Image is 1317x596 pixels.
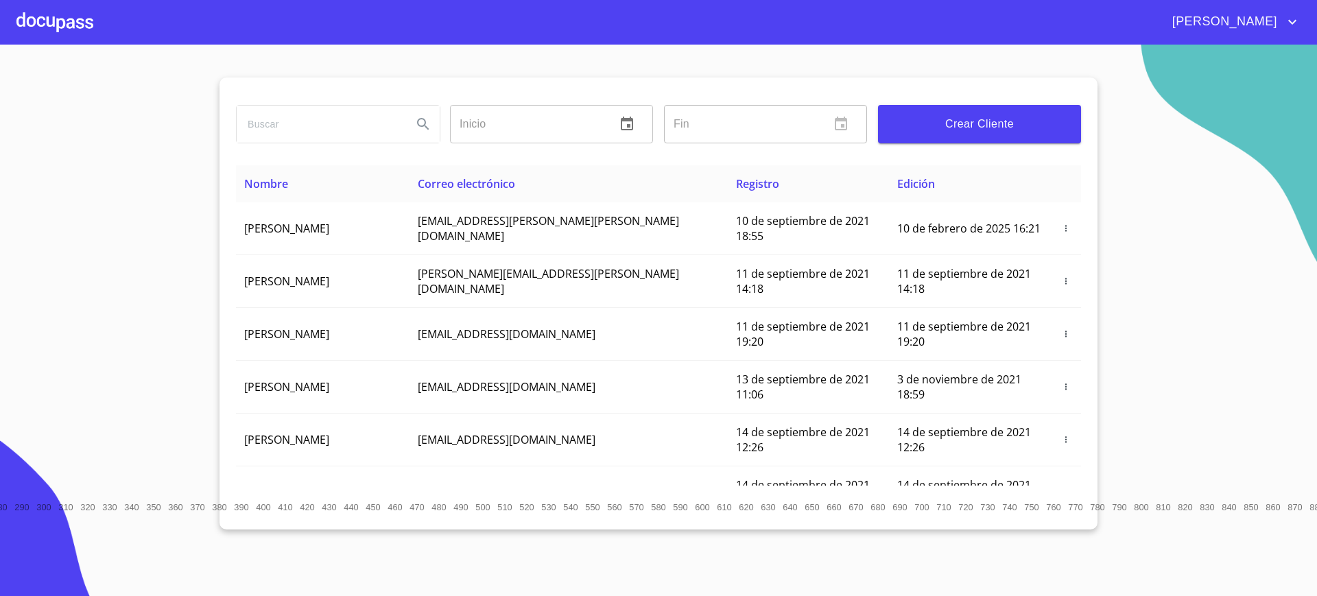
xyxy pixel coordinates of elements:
button: account of current user [1162,11,1301,33]
span: 810 [1156,502,1170,512]
button: 740 [999,497,1021,518]
span: 710 [936,502,951,512]
span: 11 de septiembre de 2021 14:18 [897,266,1031,296]
span: 770 [1068,502,1082,512]
span: 570 [629,502,643,512]
span: 420 [300,502,314,512]
button: 530 [538,497,560,518]
button: 710 [933,497,955,518]
span: 540 [563,502,578,512]
span: 830 [1200,502,1214,512]
button: 510 [494,497,516,518]
span: 390 [234,502,248,512]
button: 790 [1108,497,1130,518]
span: 14 de septiembre de 2021 12:26 [897,425,1031,455]
button: 620 [735,497,757,518]
span: 450 [366,502,380,512]
button: 830 [1196,497,1218,518]
span: 470 [410,502,424,512]
span: [PERSON_NAME] [244,379,329,394]
span: 14 de septiembre de 2021 12:26 [736,425,870,455]
span: 840 [1222,502,1236,512]
button: 660 [823,497,845,518]
span: 620 [739,502,753,512]
button: 750 [1021,497,1043,518]
span: 410 [278,502,292,512]
button: 670 [845,497,867,518]
button: 420 [296,497,318,518]
button: 540 [560,497,582,518]
button: 470 [406,497,428,518]
span: 850 [1244,502,1258,512]
button: 480 [428,497,450,518]
span: 670 [849,502,863,512]
span: 490 [453,502,468,512]
button: 580 [648,497,669,518]
span: 520 [519,502,534,512]
span: 700 [914,502,929,512]
span: Crear Cliente [889,115,1070,134]
button: 590 [669,497,691,518]
button: 460 [384,497,406,518]
button: 340 [121,497,143,518]
span: 600 [695,502,709,512]
span: Edición [897,176,935,191]
span: 460 [388,502,402,512]
span: 860 [1266,502,1280,512]
span: 530 [541,502,556,512]
span: [PERSON_NAME][EMAIL_ADDRESS][PERSON_NAME][DOMAIN_NAME] [418,266,679,296]
button: 370 [187,497,209,518]
span: 660 [827,502,841,512]
button: 760 [1043,497,1065,518]
button: 490 [450,497,472,518]
button: 450 [362,497,384,518]
span: 10 de febrero de 2025 16:21 [897,221,1041,236]
span: 820 [1178,502,1192,512]
span: [PERSON_NAME] [1162,11,1284,33]
button: 380 [209,497,230,518]
span: 330 [102,502,117,512]
span: Correo electrónico [418,176,515,191]
span: 11 de septiembre de 2021 19:20 [897,319,1031,349]
span: 730 [980,502,995,512]
span: 480 [431,502,446,512]
button: 820 [1174,497,1196,518]
span: 680 [870,502,885,512]
span: 560 [607,502,621,512]
button: 630 [757,497,779,518]
button: 850 [1240,497,1262,518]
button: 700 [911,497,933,518]
span: 740 [1002,502,1017,512]
span: 610 [717,502,731,512]
span: 340 [124,502,139,512]
button: 860 [1262,497,1284,518]
span: 3 de noviembre de 2021 18:59 [897,372,1021,402]
button: 650 [801,497,823,518]
span: 550 [585,502,600,512]
span: Registro [736,176,779,191]
span: 380 [212,502,226,512]
span: 590 [673,502,687,512]
span: 430 [322,502,336,512]
span: 500 [475,502,490,512]
button: 290 [11,497,33,518]
span: 11 de septiembre de 2021 14:18 [736,266,870,296]
button: 780 [1087,497,1108,518]
button: 570 [626,497,648,518]
button: 810 [1152,497,1174,518]
button: 440 [340,497,362,518]
button: 410 [274,497,296,518]
button: 800 [1130,497,1152,518]
button: 520 [516,497,538,518]
span: 320 [80,502,95,512]
button: 680 [867,497,889,518]
span: 290 [14,502,29,512]
button: Search [407,108,440,141]
span: 360 [168,502,182,512]
span: Nombre [244,176,288,191]
button: 610 [713,497,735,518]
span: 780 [1090,502,1104,512]
span: 630 [761,502,775,512]
span: [EMAIL_ADDRESS][DOMAIN_NAME] [418,379,595,394]
button: 560 [604,497,626,518]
